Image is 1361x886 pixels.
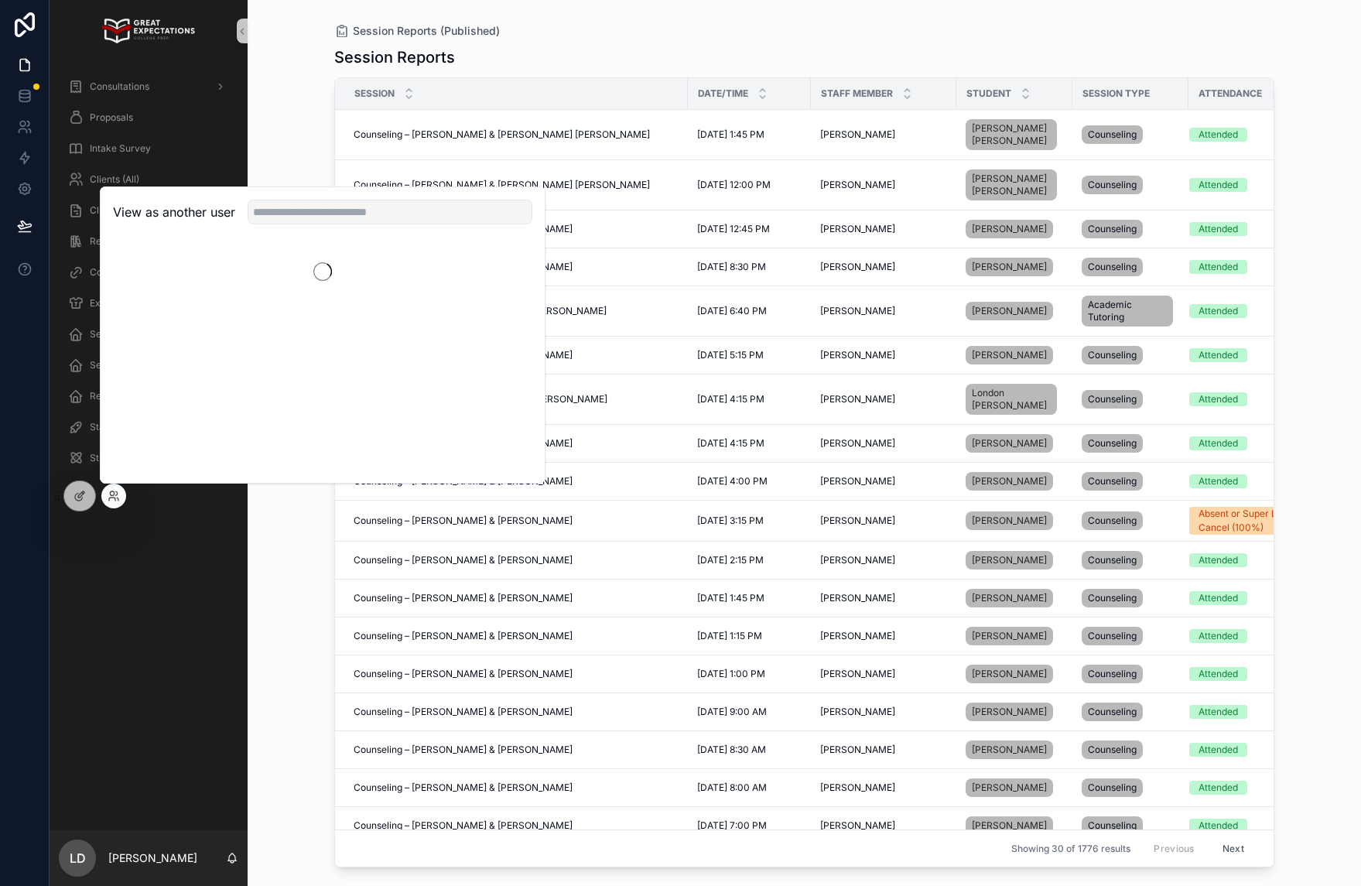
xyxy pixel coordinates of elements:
[1082,122,1179,147] a: Counseling
[697,437,802,450] a: [DATE] 4:15 PM
[59,73,238,101] a: Consultations
[59,413,238,441] a: Staff Assignations (admin)
[354,630,573,642] span: Counseling – [PERSON_NAME] & [PERSON_NAME]
[59,444,238,472] a: Student Files
[820,819,947,832] a: [PERSON_NAME]
[972,706,1047,718] span: [PERSON_NAME]
[70,849,86,867] span: LD
[821,87,893,100] span: Staff Member
[966,624,1063,648] a: [PERSON_NAME]
[966,469,1063,494] a: [PERSON_NAME]
[820,393,895,405] span: [PERSON_NAME]
[820,223,947,235] a: [PERSON_NAME]
[1199,743,1238,757] div: Attended
[1189,743,1306,757] a: Attended
[820,554,895,566] span: [PERSON_NAME]
[966,384,1057,415] a: London [PERSON_NAME]
[59,227,238,255] a: Requested Materials (Staff)
[1199,260,1238,274] div: Attended
[334,23,500,39] a: Session Reports (Published)
[697,592,764,604] span: [DATE] 1:45 PM
[697,475,802,487] a: [DATE] 4:00 PM
[1189,128,1306,142] a: Attended
[820,223,895,235] span: [PERSON_NAME]
[697,706,802,718] a: [DATE] 9:00 AM
[697,744,766,756] span: [DATE] 8:30 AM
[354,592,679,604] a: Counseling – [PERSON_NAME] & [PERSON_NAME]
[697,630,802,642] a: [DATE] 1:15 PM
[354,744,573,756] span: Counseling – [PERSON_NAME] & [PERSON_NAME]
[697,819,802,832] a: [DATE] 7:00 PM
[966,169,1057,200] a: [PERSON_NAME] [PERSON_NAME]
[820,630,895,642] span: [PERSON_NAME]
[1189,304,1306,318] a: Attended
[354,782,573,794] span: Counseling – [PERSON_NAME] & [PERSON_NAME]
[697,128,802,141] a: [DATE] 1:45 PM
[966,346,1053,364] a: [PERSON_NAME]
[1082,469,1179,494] a: Counseling
[966,472,1053,491] a: [PERSON_NAME]
[1199,629,1238,643] div: Attended
[697,261,766,273] span: [DATE] 8:30 PM
[1199,348,1238,362] div: Attended
[697,554,802,566] a: [DATE] 2:15 PM
[820,349,947,361] a: [PERSON_NAME]
[1082,662,1179,686] a: Counseling
[354,179,679,191] a: Counseling – [PERSON_NAME] & [PERSON_NAME] [PERSON_NAME]
[59,382,238,410] a: Requested Materials (admin)
[1189,591,1306,605] a: Attended
[1199,474,1238,488] div: Attended
[354,744,679,756] a: Counseling – [PERSON_NAME] & [PERSON_NAME]
[354,87,395,100] span: Session
[966,116,1063,153] a: [PERSON_NAME] [PERSON_NAME]
[820,393,947,405] a: [PERSON_NAME]
[966,299,1063,323] a: [PERSON_NAME]
[966,434,1053,453] a: [PERSON_NAME]
[697,223,770,235] span: [DATE] 12:45 PM
[1088,819,1137,832] span: Counseling
[1082,586,1179,611] a: Counseling
[820,744,895,756] span: [PERSON_NAME]
[1199,781,1238,795] div: Attended
[697,475,768,487] span: [DATE] 4:00 PM
[90,173,139,186] span: Clients (All)
[697,554,764,566] span: [DATE] 2:15 PM
[1199,87,1262,100] span: Attendance
[1082,737,1179,762] a: Counseling
[90,328,164,340] span: Sessions (admin)
[1189,436,1306,450] a: Attended
[820,128,895,141] span: [PERSON_NAME]
[972,437,1047,450] span: [PERSON_NAME]
[697,819,767,832] span: [DATE] 7:00 PM
[1199,705,1238,719] div: Attended
[90,80,149,93] span: Consultations
[820,706,947,718] a: [PERSON_NAME]
[1212,836,1255,860] button: Next
[1088,393,1137,405] span: Counseling
[697,349,764,361] span: [DATE] 5:15 PM
[966,255,1063,279] a: [PERSON_NAME]
[820,592,895,604] span: [PERSON_NAME]
[1088,706,1137,718] span: Counseling
[697,744,802,756] a: [DATE] 8:30 AM
[354,819,679,832] a: Counseling – [PERSON_NAME] & [PERSON_NAME]
[820,475,947,487] a: [PERSON_NAME]
[820,437,947,450] a: [PERSON_NAME]
[820,782,947,794] a: [PERSON_NAME]
[697,782,802,794] a: [DATE] 8:00 AM
[820,128,947,141] a: [PERSON_NAME]
[972,630,1047,642] span: [PERSON_NAME]
[972,515,1047,527] span: [PERSON_NAME]
[354,782,679,794] a: Counseling – [PERSON_NAME] & [PERSON_NAME]
[354,668,573,680] span: Counseling – [PERSON_NAME] & [PERSON_NAME]
[697,223,802,235] a: [DATE] 12:45 PM
[697,630,762,642] span: [DATE] 1:15 PM
[1189,781,1306,795] a: Attended
[354,706,679,718] a: Counseling – [PERSON_NAME] & [PERSON_NAME]
[820,706,895,718] span: [PERSON_NAME]
[966,778,1053,797] a: [PERSON_NAME]
[966,627,1053,645] a: [PERSON_NAME]
[820,261,895,273] span: [PERSON_NAME]
[354,128,679,141] a: Counseling – [PERSON_NAME] & [PERSON_NAME] [PERSON_NAME]
[1082,217,1179,241] a: Counseling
